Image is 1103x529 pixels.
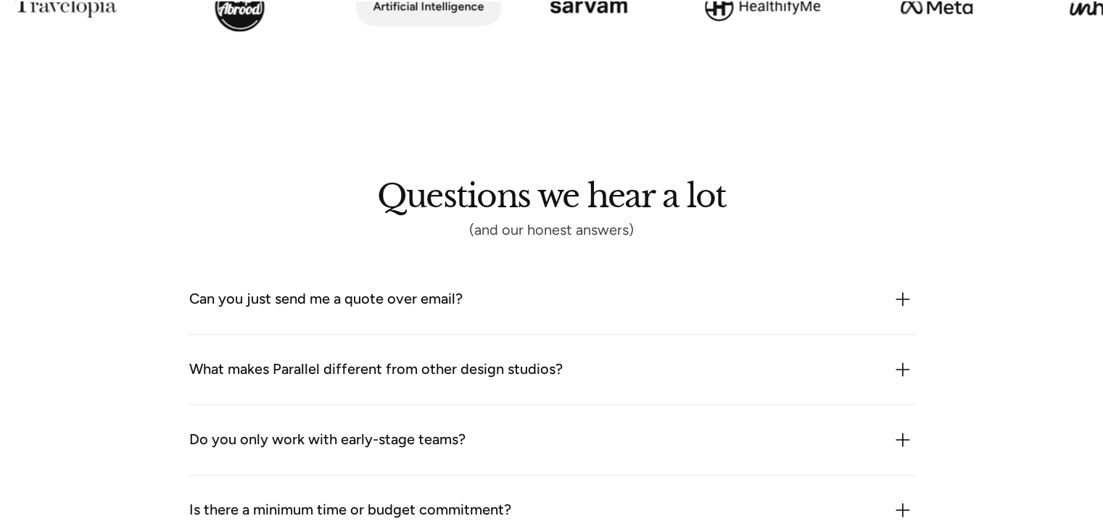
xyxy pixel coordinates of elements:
div: What makes Parallel different from other design studios? [189,358,563,381]
h2: Questions we hear a lot [377,184,727,216]
div: (and our honest answers) [377,225,727,235]
div: Can you just send me a quote over email? [189,288,463,311]
div: Do you only work with early-stage teams? [189,428,466,451]
div: Is there a minimum time or budget commitment? [189,499,511,522]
